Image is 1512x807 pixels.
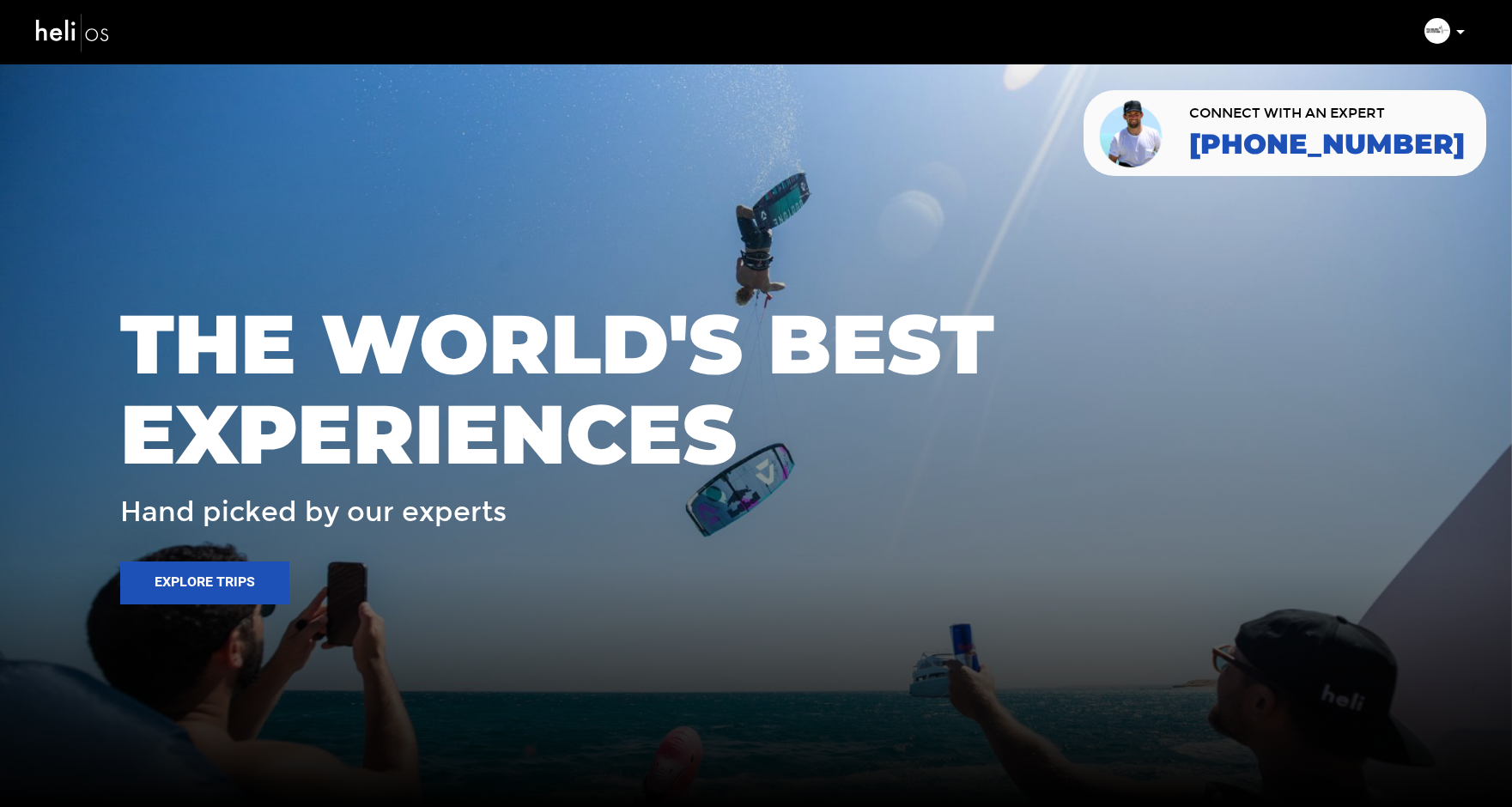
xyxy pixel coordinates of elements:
[34,9,112,55] img: heli-logo
[1096,97,1168,169] img: contact our team
[120,497,507,527] span: Hand picked by our experts
[1424,18,1450,44] img: 2fc09df56263535bfffc428f72fcd4c8.png
[1189,106,1465,120] span: CONNECT WITH AN EXPERT
[120,299,1392,480] span: THE WORLD'S BEST EXPERIENCES
[1189,129,1465,160] a: [PHONE_NUMBER]
[120,561,289,604] button: Explore Trips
